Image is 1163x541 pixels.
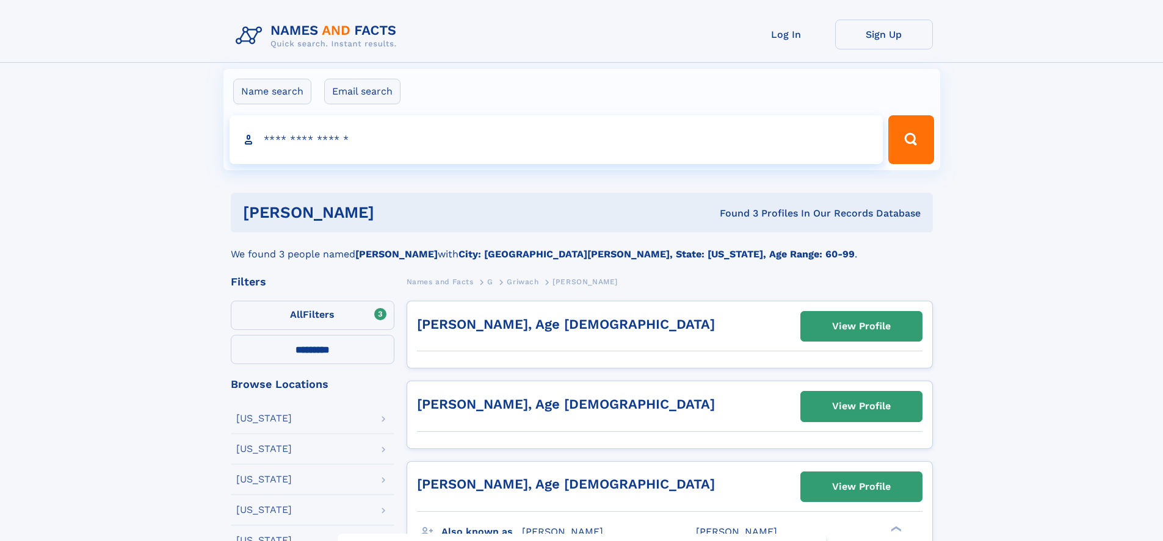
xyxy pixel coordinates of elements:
span: All [290,309,303,320]
a: Sign Up [835,20,933,49]
h1: [PERSON_NAME] [243,205,547,220]
a: View Profile [801,472,922,501]
label: Name search [233,79,311,104]
div: ❯ [888,525,902,533]
span: [PERSON_NAME] [696,526,777,537]
div: [US_STATE] [236,414,292,423]
div: View Profile [832,392,891,420]
a: [PERSON_NAME], Age [DEMOGRAPHIC_DATA] [417,396,715,412]
label: Filters [231,301,394,330]
a: G [487,274,493,289]
div: [US_STATE] [236,505,292,515]
b: City: [GEOGRAPHIC_DATA][PERSON_NAME], State: [US_STATE], Age Range: 60-99 [458,248,855,260]
a: Griwach [507,274,538,289]
div: [US_STATE] [236,444,292,454]
span: [PERSON_NAME] [522,526,603,537]
a: View Profile [801,312,922,341]
div: [US_STATE] [236,475,292,484]
b: [PERSON_NAME] [355,248,438,260]
input: search input [230,115,883,164]
img: Logo Names and Facts [231,20,407,52]
button: Search Button [888,115,933,164]
div: View Profile [832,312,891,340]
span: G [487,278,493,286]
span: Griwach [507,278,538,286]
div: Filters [231,276,394,287]
a: Log In [737,20,835,49]
div: Found 3 Profiles In Our Records Database [547,207,921,220]
label: Email search [324,79,400,104]
a: [PERSON_NAME], Age [DEMOGRAPHIC_DATA] [417,317,715,332]
a: View Profile [801,392,922,421]
a: Names and Facts [407,274,474,289]
div: We found 3 people named with . [231,232,933,262]
span: [PERSON_NAME] [553,278,618,286]
div: Browse Locations [231,379,394,390]
a: [PERSON_NAME], Age [DEMOGRAPHIC_DATA] [417,476,715,492]
div: View Profile [832,473,891,501]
